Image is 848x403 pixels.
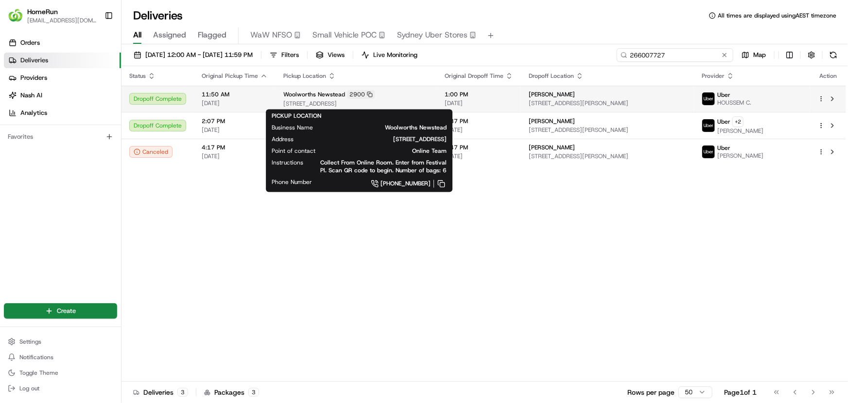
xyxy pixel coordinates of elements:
span: Map [753,51,766,59]
span: Collect From Online Room. Enter from Festival Pl. Scan QR code to begin. Number of bags: 6 [319,159,447,175]
span: All times are displayed using AEST timezone [718,12,836,19]
img: uber-new-logo.jpeg [702,146,715,158]
span: Settings [19,338,41,346]
p: Rows per page [627,387,675,397]
span: Address [272,136,294,144]
button: Refresh [827,48,840,62]
span: PICKUP LOCATION [272,112,321,120]
span: Original Pickup Time [202,72,258,80]
h1: Deliveries [133,8,183,23]
span: Nash AI [20,91,42,100]
img: uber-new-logo.jpeg [702,119,715,132]
span: Status [129,72,146,80]
span: Sydney Uber Stores [397,29,467,41]
img: uber-new-logo.jpeg [702,92,715,105]
button: Filters [265,48,303,62]
img: HomeRun [8,8,23,23]
span: Small Vehicle POC [312,29,377,41]
a: [PHONE_NUMBER] [328,179,447,189]
button: Views [312,48,349,62]
div: 3 [177,388,188,397]
div: Deliveries [133,387,188,397]
span: 4:47 PM [445,144,513,151]
a: Analytics [4,105,121,121]
span: HOUSSEM C. [717,99,751,107]
button: HomeRunHomeRun[EMAIL_ADDRESS][DOMAIN_NAME] [4,4,101,27]
div: 2900 [347,90,375,99]
span: Views [328,51,345,59]
span: [PERSON_NAME] [717,152,763,160]
a: Deliveries [4,53,121,68]
span: [DATE] [445,126,513,134]
span: Uber [717,144,730,152]
div: Page 1 of 1 [724,387,757,397]
button: +2 [732,116,744,127]
span: [DATE] [445,99,513,107]
span: [STREET_ADDRESS][PERSON_NAME] [529,126,686,134]
button: Map [737,48,770,62]
button: Canceled [129,146,173,158]
a: Orders [4,35,121,51]
span: Create [57,307,76,315]
span: Uber [717,118,730,126]
span: Woolworths Newstead [283,91,345,98]
span: [DATE] [202,152,268,160]
span: [PERSON_NAME] [529,144,575,151]
a: Providers [4,70,121,86]
span: Assigned [153,29,186,41]
span: 11:50 AM [202,91,268,98]
span: Woolworths Newstead [329,124,447,132]
span: Analytics [20,109,47,117]
span: All [133,29,141,41]
span: Phone Number [272,179,312,186]
div: 3 [248,388,259,397]
span: Flagged [198,29,226,41]
button: [DATE] 12:00 AM - [DATE] 11:59 PM [129,48,257,62]
span: [PERSON_NAME] [529,91,575,98]
button: HomeRun [27,7,58,17]
span: 1:00 PM [445,91,513,98]
span: [PERSON_NAME] [529,117,575,125]
span: 2:37 PM [445,117,513,125]
a: Nash AI [4,88,121,103]
span: [STREET_ADDRESS][PERSON_NAME] [529,99,686,107]
span: Orders [20,38,40,47]
span: Log out [19,385,39,392]
span: [DATE] [445,152,513,160]
span: Original Dropoff Time [445,72,503,80]
input: Type to search [617,48,733,62]
span: [DATE] [202,99,268,107]
button: Settings [4,335,117,348]
span: Providers [20,73,47,82]
span: [PERSON_NAME] [717,127,763,135]
span: [STREET_ADDRESS] [283,100,429,108]
button: Create [4,303,117,319]
span: [DATE] [202,126,268,134]
span: [STREET_ADDRESS][PERSON_NAME] [529,152,686,160]
span: Toggle Theme [19,369,58,377]
div: Packages [204,387,259,397]
span: [STREET_ADDRESS] [309,136,447,144]
button: Live Monitoring [357,48,422,62]
span: [PHONE_NUMBER] [381,180,431,188]
span: 4:17 PM [202,144,268,151]
span: Provider [702,72,725,80]
span: Uber [717,91,730,99]
span: Live Monitoring [373,51,417,59]
button: Notifications [4,350,117,364]
span: Online Team [331,147,447,155]
span: Filters [281,51,299,59]
div: Action [818,72,838,80]
span: Point of contact [272,147,315,155]
div: Favorites [4,129,117,145]
span: [DATE] 12:00 AM - [DATE] 11:59 PM [145,51,253,59]
span: Notifications [19,353,53,361]
button: Toggle Theme [4,366,117,380]
span: Dropoff Location [529,72,574,80]
span: Instructions [272,159,303,167]
button: [EMAIL_ADDRESS][DOMAIN_NAME] [27,17,97,24]
span: Deliveries [20,56,48,65]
